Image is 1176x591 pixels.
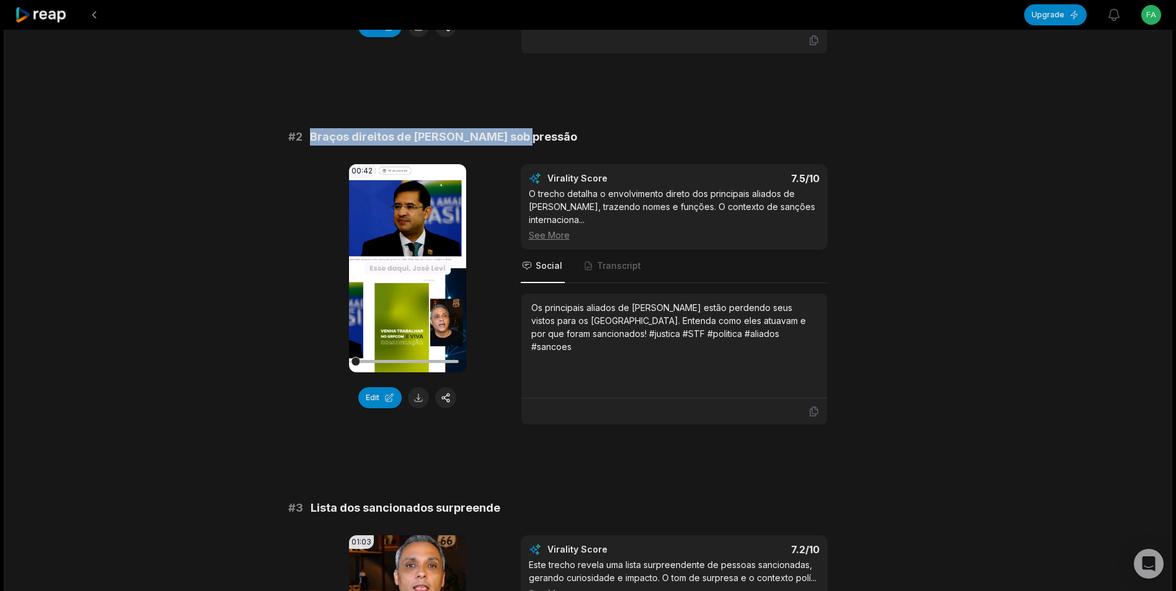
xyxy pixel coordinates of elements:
span: # 2 [288,128,303,146]
div: Virality Score [547,172,681,185]
span: Braços direitos de [PERSON_NAME] sob pressão [310,128,577,146]
button: Upgrade [1024,4,1087,25]
span: # 3 [288,499,303,517]
nav: Tabs [521,250,828,283]
div: See More [529,229,820,242]
span: Social [536,260,562,272]
div: Open Intercom Messenger [1134,549,1164,579]
span: Lista dos sancionados surpreende [311,499,500,517]
div: O trecho detalha o envolvimento direto dos principais aliados de [PERSON_NAME], trazendo nomes e ... [529,187,820,242]
div: 7.5 /10 [686,172,820,185]
span: Transcript [597,260,641,272]
video: Your browser does not support mp4 format. [349,164,466,372]
div: Os principais aliados de [PERSON_NAME] estão perdendo seus vistos para os [GEOGRAPHIC_DATA]. Ente... [531,301,817,353]
button: Edit [358,387,402,408]
div: 7.2 /10 [686,543,820,556]
div: Virality Score [547,543,681,556]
